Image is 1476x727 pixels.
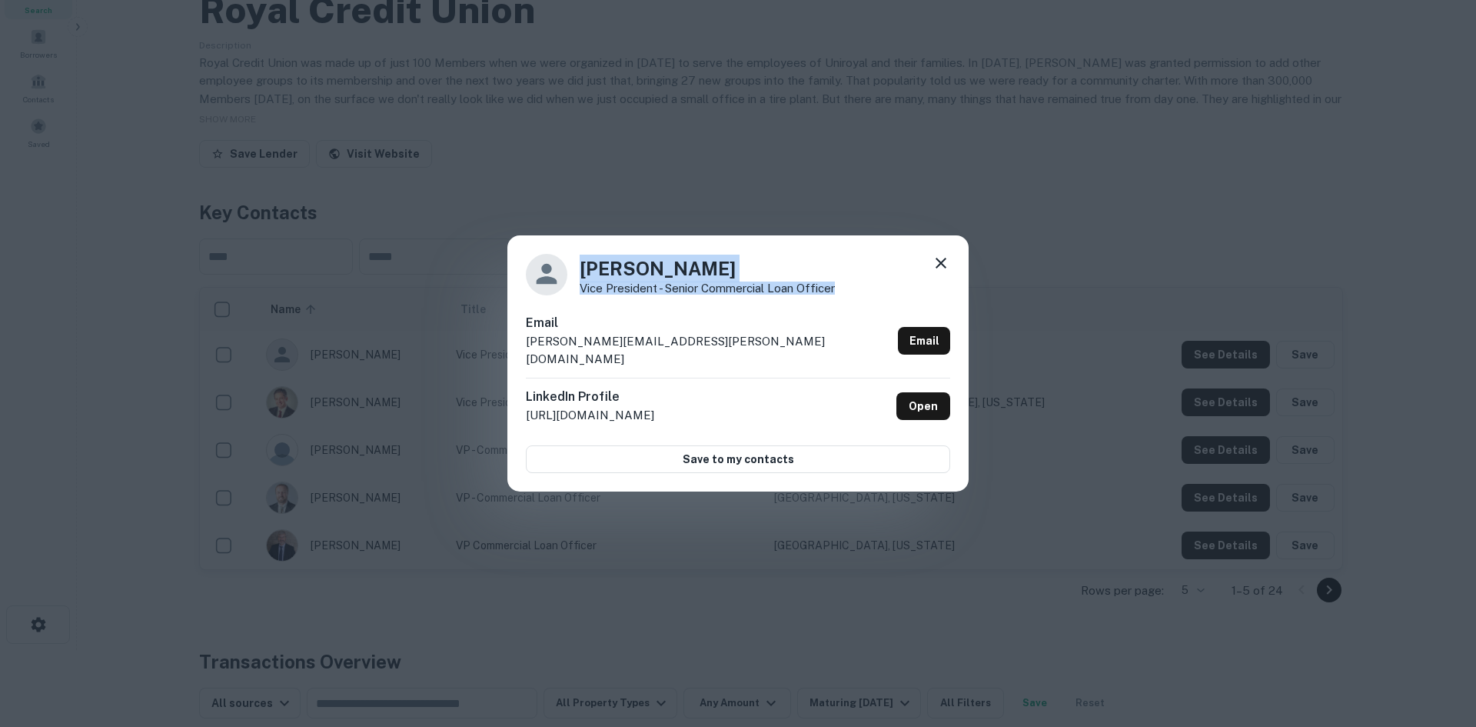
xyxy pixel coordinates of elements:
[898,327,950,355] a: Email
[526,314,892,332] h6: Email
[526,406,654,425] p: [URL][DOMAIN_NAME]
[526,388,654,406] h6: LinkedIn Profile
[580,282,835,294] p: Vice President - Senior Commercial Loan Officer
[1399,604,1476,678] iframe: Chat Widget
[526,332,892,369] p: [PERSON_NAME][EMAIL_ADDRESS][PERSON_NAME][DOMAIN_NAME]
[526,445,950,473] button: Save to my contacts
[580,255,835,282] h4: [PERSON_NAME]
[896,392,950,420] a: Open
